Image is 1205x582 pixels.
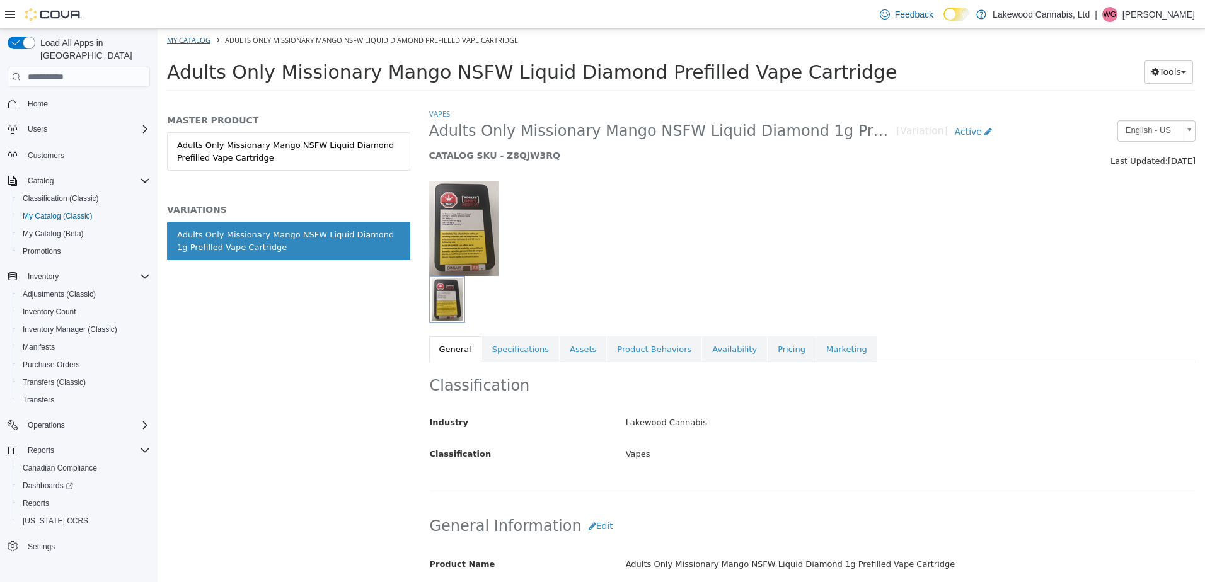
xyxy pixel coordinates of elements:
[23,395,54,405] span: Transfers
[953,127,1010,137] span: Last Updated:
[18,357,150,372] span: Purchase Orders
[28,99,48,109] span: Home
[987,31,1035,55] button: Tools
[18,357,85,372] a: Purchase Orders
[272,389,311,398] span: Industry
[23,148,69,163] a: Customers
[18,339,60,355] a: Manifests
[13,321,155,338] button: Inventory Manager (Classic)
[3,172,155,190] button: Catalog
[459,414,1047,437] div: Vapes
[18,244,66,259] a: Promotions
[18,339,150,355] span: Manifests
[18,226,89,241] a: My Catalog (Beta)
[18,375,91,390] a: Transfers (Classic)
[1095,7,1097,22] p: |
[272,152,341,247] img: 150
[3,145,155,164] button: Customers
[28,542,55,552] span: Settings
[23,342,55,352] span: Manifests
[272,486,1038,509] h2: General Information
[23,418,70,433] button: Operations
[23,463,97,473] span: Canadian Compliance
[23,246,61,256] span: Promotions
[18,460,150,476] span: Canadian Compliance
[18,322,122,337] a: Inventory Manager (Classic)
[18,287,101,302] a: Adjustments (Classic)
[18,304,150,319] span: Inventory Count
[272,307,324,334] a: General
[23,211,93,221] span: My Catalog (Classic)
[3,537,155,556] button: Settings
[18,191,104,206] a: Classification (Classic)
[18,191,150,206] span: Classification (Classic)
[9,103,253,142] a: Adults Only Missionary Mango NSFW Liquid Diamond Prefilled Vape Cartridge
[993,7,1090,22] p: Lakewood Cannabis, Ltd
[13,494,155,512] button: Reports
[28,420,65,430] span: Operations
[23,516,88,526] span: [US_STATE] CCRS
[3,120,155,138] button: Users
[18,304,81,319] a: Inventory Count
[18,478,150,493] span: Dashboards
[943,8,970,21] input: Dark Mode
[18,226,150,241] span: My Catalog (Beta)
[960,92,1021,111] span: English - US
[3,268,155,285] button: Inventory
[13,225,155,243] button: My Catalog (Beta)
[610,307,658,334] a: Pricing
[28,445,54,455] span: Reports
[9,86,253,97] h5: MASTER PRODUCT
[3,94,155,113] button: Home
[28,151,64,161] span: Customers
[23,539,60,554] a: Settings
[13,459,155,477] button: Canadian Compliance
[960,91,1038,113] a: English - US
[13,285,155,303] button: Adjustments (Classic)
[18,513,93,528] a: [US_STATE] CCRS
[18,375,150,390] span: Transfers (Classic)
[1122,7,1195,22] p: [PERSON_NAME]
[875,2,938,27] a: Feedback
[35,37,150,62] span: Load All Apps in [GEOGRAPHIC_DATA]
[23,147,150,163] span: Customers
[18,496,54,511] a: Reports
[797,98,824,108] span: Active
[459,525,1047,547] div: Adults Only Missionary Mango NSFW Liquid Diamond 1g Prefilled Vape Cartridge
[13,356,155,374] button: Purchase Orders
[13,512,155,530] button: [US_STATE] CCRS
[13,477,155,494] a: Dashboards
[13,207,155,225] button: My Catalog (Classic)
[13,338,155,356] button: Manifests
[18,513,150,528] span: Washington CCRS
[23,324,117,334] span: Inventory Manager (Classic)
[272,530,338,540] span: Product Name
[28,124,47,134] span: Users
[28,271,59,282] span: Inventory
[23,229,84,239] span: My Catalog (Beta)
[13,243,155,260] button: Promotions
[23,122,150,137] span: Users
[272,121,842,132] h5: CATALOG SKU - Z8QJW3RQ
[23,173,59,188] button: Catalog
[9,175,253,186] h5: VARIATIONS
[23,193,99,203] span: Classification (Classic)
[449,307,544,334] a: Product Behaviors
[23,498,49,508] span: Reports
[23,377,86,387] span: Transfers (Classic)
[272,347,1038,367] h2: Classification
[402,307,449,334] a: Assets
[67,6,360,16] span: Adults Only Missionary Mango NSFW Liquid Diamond Prefilled Vape Cartridge
[739,98,790,108] small: [Variation]
[20,200,243,224] div: Adults Only Missionary Mango NSFW Liquid Diamond 1g Prefilled Vape Cartridge
[18,460,102,476] a: Canadian Compliance
[18,496,150,511] span: Reports
[13,391,155,409] button: Transfers
[23,443,150,458] span: Reports
[3,416,155,434] button: Operations
[25,8,82,21] img: Cova
[1010,127,1038,137] span: [DATE]
[9,32,739,54] span: Adults Only Missionary Mango NSFW Liquid Diamond Prefilled Vape Cartridge
[23,122,52,137] button: Users
[23,360,80,370] span: Purchase Orders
